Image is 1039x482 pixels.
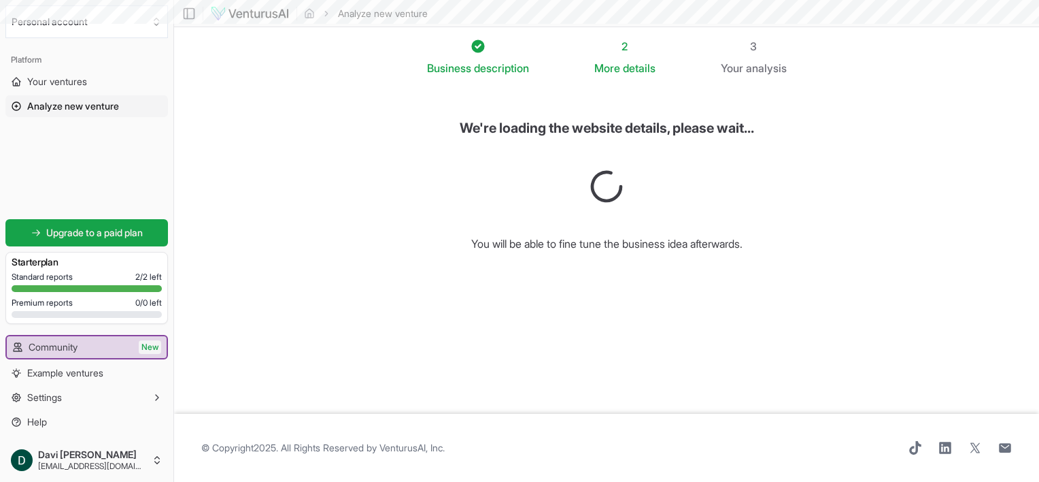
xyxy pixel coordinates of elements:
span: Help [27,415,47,429]
span: Community [29,340,78,354]
img: ACg8ocKFCF-_8yTQOqACjrV1dAx82CQwr8pYBn6ZllmZmeYAl4YVeg=s96-c [11,449,33,471]
span: description [474,61,529,75]
a: CommunityNew [7,336,167,358]
div: Platform [5,49,168,71]
a: Your ventures [5,71,168,93]
span: Davi [PERSON_NAME] [38,449,146,461]
h6: We're loading the website details, please wait... [460,118,754,138]
span: Business [427,60,471,76]
button: Davi [PERSON_NAME][EMAIL_ADDRESS][DOMAIN_NAME] [5,444,168,477]
span: Analyze new venture [27,99,119,113]
span: Your ventures [27,75,87,89]
span: More [594,60,620,76]
h3: Starter plan [12,255,162,269]
a: Upgrade to a paid plan [5,219,168,246]
span: Example ventures [27,366,103,380]
a: Example ventures [5,362,168,384]
a: Help [5,411,168,433]
span: [EMAIL_ADDRESS][DOMAIN_NAME] [38,461,146,472]
span: © Copyright 2025 . All Rights Reserved by . [201,441,445,455]
span: Premium reports [12,298,73,308]
span: Upgrade to a paid plan [46,226,143,240]
h6: You will be able to fine tune the business idea afterwards. [471,236,743,252]
span: Settings [27,391,62,404]
span: analysis [746,61,787,75]
div: 2 [594,38,655,54]
div: 3 [721,38,787,54]
span: Your [721,60,743,76]
span: Standard reports [12,272,73,283]
span: New [139,340,161,354]
span: 2 / 2 left [135,272,162,283]
a: Analyze new venture [5,95,168,117]
span: details [623,61,655,75]
button: Settings [5,387,168,408]
a: VenturusAI, Inc [379,442,443,453]
span: 0 / 0 left [135,298,162,308]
